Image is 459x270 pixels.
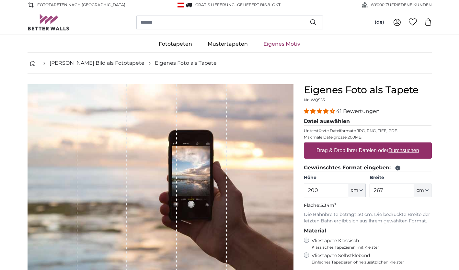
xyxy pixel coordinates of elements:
[28,14,70,30] img: Betterwalls
[320,202,336,208] span: 5.34m²
[178,3,184,7] img: Österreich
[417,187,424,194] span: cm
[256,36,308,52] a: Eigenes Motiv
[351,187,358,194] span: cm
[371,2,432,8] span: 60'000 ZUFRIEDENE KUNDEN
[304,108,336,114] span: 4.39 stars
[200,36,256,52] a: Mustertapeten
[304,164,432,172] legend: Gewünschtes Format eingeben:
[304,202,432,209] p: Fläche:
[304,97,325,102] span: Nr. WQ553
[37,2,125,8] span: Fototapeten nach [GEOGRAPHIC_DATA]
[336,108,380,114] span: 41 Bewertungen
[304,118,432,126] legend: Datei auswählen
[348,184,366,197] button: cm
[304,174,366,181] label: Höhe
[370,174,431,181] label: Breite
[304,128,432,133] p: Unterstützte Dateiformate JPG, PNG, TIFF, PDF.
[370,17,389,28] button: (de)
[28,53,432,74] nav: breadcrumbs
[304,227,432,235] legend: Material
[237,2,281,7] span: Geliefert bis 8. Okt.
[195,2,235,7] span: GRATIS Lieferung!
[304,84,432,96] h1: Eigenes Foto als Tapete
[312,245,426,250] span: Klassisches Tapezieren mit Kleister
[304,135,432,140] p: Maximale Dateigrösse 200MB.
[151,36,200,52] a: Fototapeten
[235,2,281,7] span: -
[314,144,422,157] label: Drag & Drop Ihrer Dateien oder
[414,184,431,197] button: cm
[312,260,432,265] span: Einfaches Tapezieren ohne zusätzlichen Kleister
[50,59,144,67] a: [PERSON_NAME] Bild als Fototapete
[312,238,426,250] label: Vliestapete Klassisch
[155,59,217,67] a: Eigenes Foto als Tapete
[312,253,432,265] label: Vliestapete Selbstklebend
[304,211,432,224] p: Die Bahnbreite beträgt 50 cm. Die bedruckte Breite der letzten Bahn ergibt sich aus Ihrem gewählt...
[388,148,419,153] u: Durchsuchen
